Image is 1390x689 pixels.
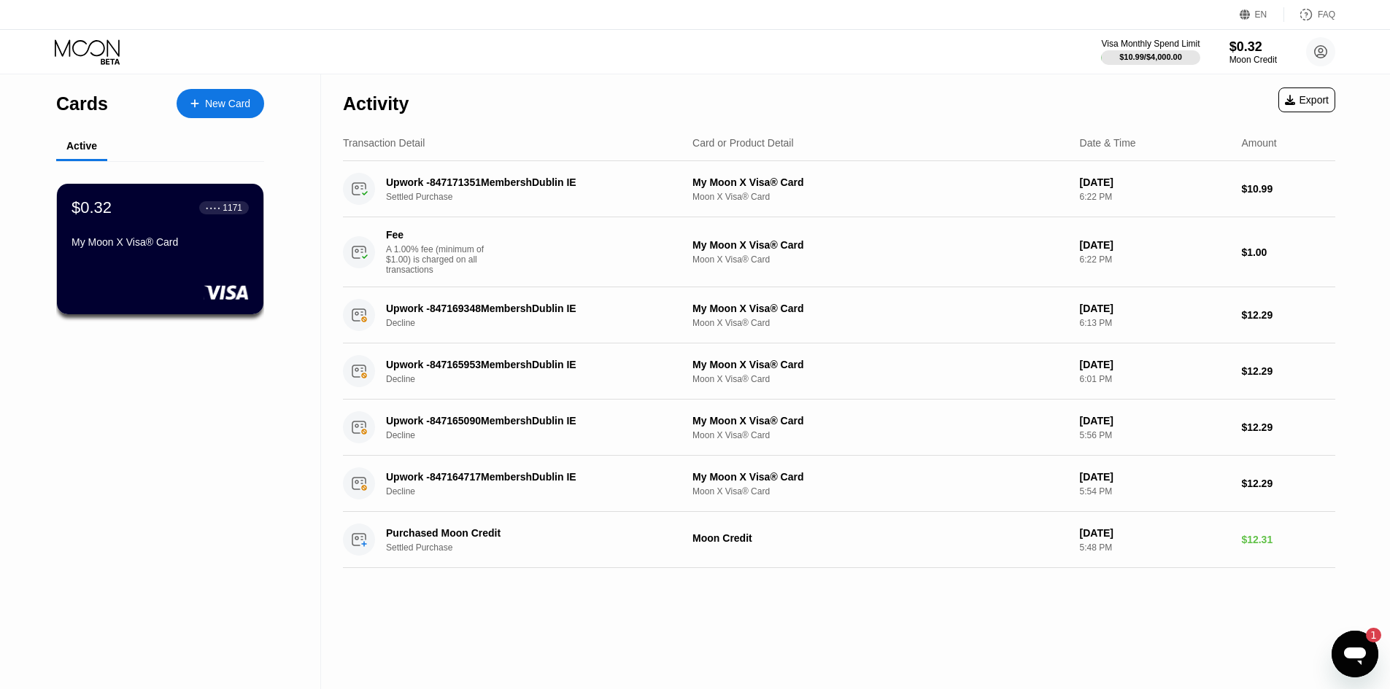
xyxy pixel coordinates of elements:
div: A 1.00% fee (minimum of $1.00) is charged on all transactions [386,244,495,275]
div: EN [1240,7,1284,22]
div: $0.32 [72,198,112,217]
div: Purchased Moon Credit [386,527,669,539]
div: [DATE] [1080,527,1230,539]
div: Moon X Visa® Card [692,486,1068,497]
div: Upwork -847165090MembershDublin IEDeclineMy Moon X Visa® CardMoon X Visa® Card[DATE]5:56 PM$12.29 [343,400,1335,456]
div: Moon X Visa® Card [692,318,1068,328]
div: Visa Monthly Spend Limit$10.99/$4,000.00 [1101,39,1200,65]
div: $10.99 / $4,000.00 [1119,52,1182,61]
div: Moon X Visa® Card [692,374,1068,384]
div: Fee [386,229,488,241]
div: 6:22 PM [1080,254,1230,265]
div: Upwork -847165953MembershDublin IEDeclineMy Moon X Visa® CardMoon X Visa® Card[DATE]6:01 PM$12.29 [343,343,1335,400]
div: Amount [1241,137,1276,149]
div: Moon X Visa® Card [692,192,1068,202]
div: 1171 [223,203,242,213]
div: Moon X Visa® Card [692,254,1068,265]
div: $0.32 [1229,39,1277,55]
div: 6:01 PM [1080,374,1230,384]
div: FAQ [1284,7,1335,22]
div: $0.32Moon Credit [1229,39,1277,65]
div: Upwork -847169348MembershDublin IE [386,303,669,314]
div: Upwork -847164717MembershDublin IEDeclineMy Moon X Visa® CardMoon X Visa® Card[DATE]5:54 PM$12.29 [343,456,1335,512]
div: $12.29 [1241,365,1335,377]
div: Card or Product Detail [692,137,794,149]
div: $12.29 [1241,478,1335,489]
div: ● ● ● ● [206,206,220,210]
div: Export [1285,94,1329,106]
div: Settled Purchase [386,542,690,553]
div: 6:13 PM [1080,318,1230,328]
div: My Moon X Visa® Card [692,176,1068,188]
div: 5:56 PM [1080,430,1230,440]
div: Moon Credit [1229,55,1277,65]
div: Moon X Visa® Card [692,430,1068,440]
div: Activity [343,93,409,114]
div: My Moon X Visa® Card [692,303,1068,314]
div: $10.99 [1241,183,1335,195]
div: Upwork -847171351MembershDublin IE [386,176,669,188]
div: Upwork -847165953MembershDublin IE [386,359,669,370]
div: My Moon X Visa® Card [72,236,249,248]
div: Purchased Moon CreditSettled PurchaseMoon Credit[DATE]5:48 PM$12.31 [343,512,1335,568]
div: $12.31 [1241,534,1335,545]
div: Active [66,140,97,152]
div: [DATE] [1080,359,1230,370]
div: New Card [177,89,264,118]
div: [DATE] [1080,303,1230,314]
iframe: Przycisk uruchamiania okna komunikatora, nieprzeczytane wiadomości: 1 [1332,631,1378,677]
div: FAQ [1318,9,1335,20]
div: $0.32● ● ● ●1171My Moon X Visa® Card [57,184,263,314]
div: Settled Purchase [386,192,690,202]
div: [DATE] [1080,239,1230,251]
div: 5:54 PM [1080,486,1230,497]
div: Visa Monthly Spend Limit [1101,39,1200,49]
div: New Card [205,98,250,110]
div: My Moon X Visa® Card [692,239,1068,251]
div: Upwork -847165090MembershDublin IE [386,415,669,427]
div: [DATE] [1080,415,1230,427]
div: My Moon X Visa® Card [692,359,1068,370]
div: Transaction Detail [343,137,425,149]
div: Export [1278,87,1335,112]
div: Decline [386,486,690,497]
div: Decline [386,318,690,328]
div: [DATE] [1080,471,1230,483]
div: My Moon X Visa® Card [692,471,1068,483]
div: My Moon X Visa® Card [692,415,1068,427]
div: Upwork -847171351MembershDublin IESettled PurchaseMy Moon X Visa® CardMoon X Visa® Card[DATE]6:22... [343,161,1335,217]
div: Decline [386,430,690,440]
div: Decline [386,374,690,384]
div: $12.29 [1241,309,1335,321]
div: [DATE] [1080,176,1230,188]
div: 6:22 PM [1080,192,1230,202]
div: $1.00 [1241,246,1335,258]
div: Upwork -847164717MembershDublin IE [386,471,669,483]
div: FeeA 1.00% fee (minimum of $1.00) is charged on all transactionsMy Moon X Visa® CardMoon X Visa® ... [343,217,1335,287]
div: EN [1255,9,1267,20]
div: Moon Credit [692,532,1068,544]
div: Upwork -847169348MembershDublin IEDeclineMy Moon X Visa® CardMoon X Visa® Card[DATE]6:13 PM$12.29 [343,287,1335,343]
iframe: Liczba nieprzeczytanych wiadomości [1352,628,1381,642]
div: 5:48 PM [1080,542,1230,553]
div: $12.29 [1241,421,1335,433]
div: Cards [56,93,108,114]
div: Date & Time [1080,137,1136,149]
